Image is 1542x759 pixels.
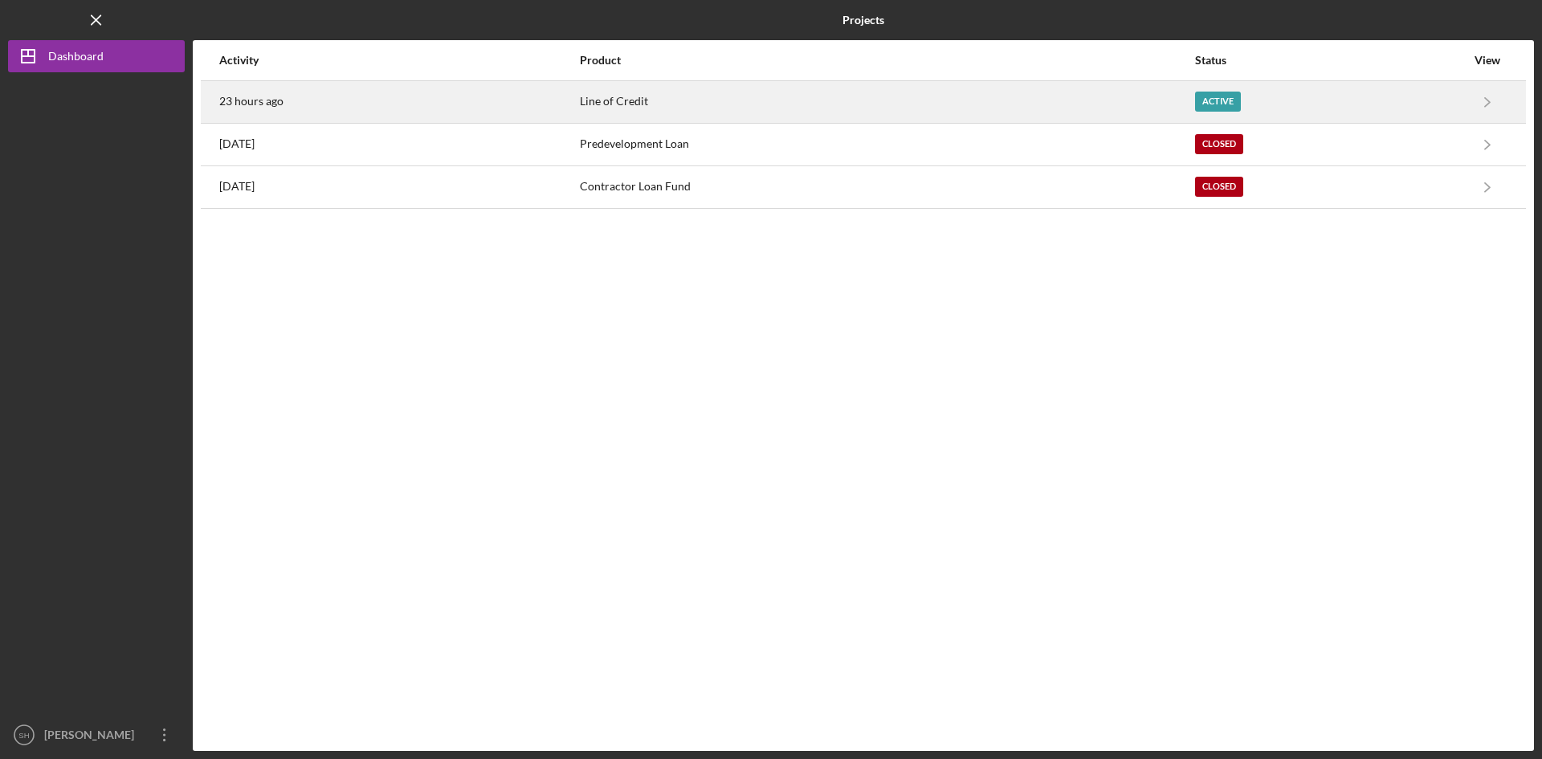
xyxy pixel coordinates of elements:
div: Active [1195,92,1241,112]
b: Projects [842,14,884,27]
div: View [1467,54,1507,67]
time: 2023-09-01 16:56 [219,137,255,150]
div: Status [1195,54,1466,67]
div: Dashboard [48,40,104,76]
div: Closed [1195,134,1243,154]
time: 2023-08-16 22:04 [219,180,255,193]
text: SH [18,731,29,740]
button: Dashboard [8,40,185,72]
button: SH[PERSON_NAME] [8,719,185,751]
div: [PERSON_NAME] [40,719,145,755]
div: Line of Credit [580,82,1193,122]
div: Contractor Loan Fund [580,167,1193,207]
time: 2025-08-21 22:46 [219,95,284,108]
div: Closed [1195,177,1243,197]
div: Predevelopment Loan [580,124,1193,165]
div: Activity [219,54,578,67]
div: Product [580,54,1193,67]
